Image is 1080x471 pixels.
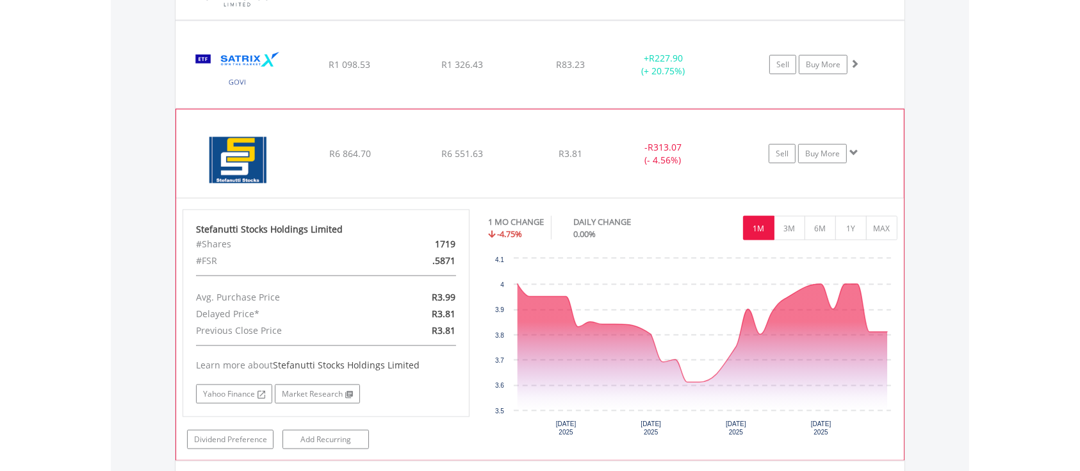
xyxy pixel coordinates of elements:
[743,216,774,240] button: 1M
[774,216,805,240] button: 3M
[769,144,796,163] a: Sell
[489,252,897,445] svg: Interactive chart
[798,144,847,163] a: Buy More
[372,252,465,269] div: .5871
[186,289,372,306] div: Avg. Purchase Price
[187,430,274,449] a: Dividend Preference
[275,384,360,404] a: Market Research
[574,228,596,240] span: 0.00%
[866,216,897,240] button: MAX
[556,58,585,70] span: R83.23
[273,359,420,371] span: Stefanutti Stocks Holdings Limited
[495,332,504,339] text: 3.8
[500,281,504,288] text: 4
[329,147,371,160] span: R6 864.70
[495,256,504,263] text: 4.1
[186,252,372,269] div: #FSR
[432,291,455,303] span: R3.99
[574,216,676,228] div: DAILY CHANGE
[186,306,372,322] div: Delayed Price*
[196,384,272,404] a: Yahoo Finance
[182,37,292,106] img: EQU.ZA.STXGVI.png
[196,223,456,236] div: Stefanutti Stocks Holdings Limited
[555,420,576,436] text: [DATE] 2025
[441,58,483,70] span: R1 326.43
[372,236,465,252] div: 1719
[495,357,504,364] text: 3.7
[186,236,372,252] div: #Shares
[615,52,712,78] div: + (+ 20.75%)
[769,55,796,74] a: Sell
[799,55,847,74] a: Buy More
[489,216,544,228] div: 1 MO CHANGE
[641,420,661,436] text: [DATE] 2025
[432,324,455,336] span: R3.81
[495,306,504,313] text: 3.9
[559,147,582,160] span: R3.81
[196,359,456,372] div: Learn more about
[329,58,370,70] span: R1 098.53
[432,308,455,320] span: R3.81
[186,322,372,339] div: Previous Close Price
[649,52,683,64] span: R227.90
[495,382,504,389] text: 3.6
[835,216,867,240] button: 1Y
[805,216,836,240] button: 6M
[183,126,293,195] img: EQU.ZA.SSK.png
[648,141,682,153] span: R313.07
[810,420,831,436] text: [DATE] 2025
[489,252,898,445] div: Chart. Highcharts interactive chart.
[282,430,369,449] a: Add Recurring
[726,420,746,436] text: [DATE] 2025
[498,228,523,240] span: -4.75%
[495,408,504,415] text: 3.5
[615,141,711,167] div: - (- 4.56%)
[441,147,483,160] span: R6 551.63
